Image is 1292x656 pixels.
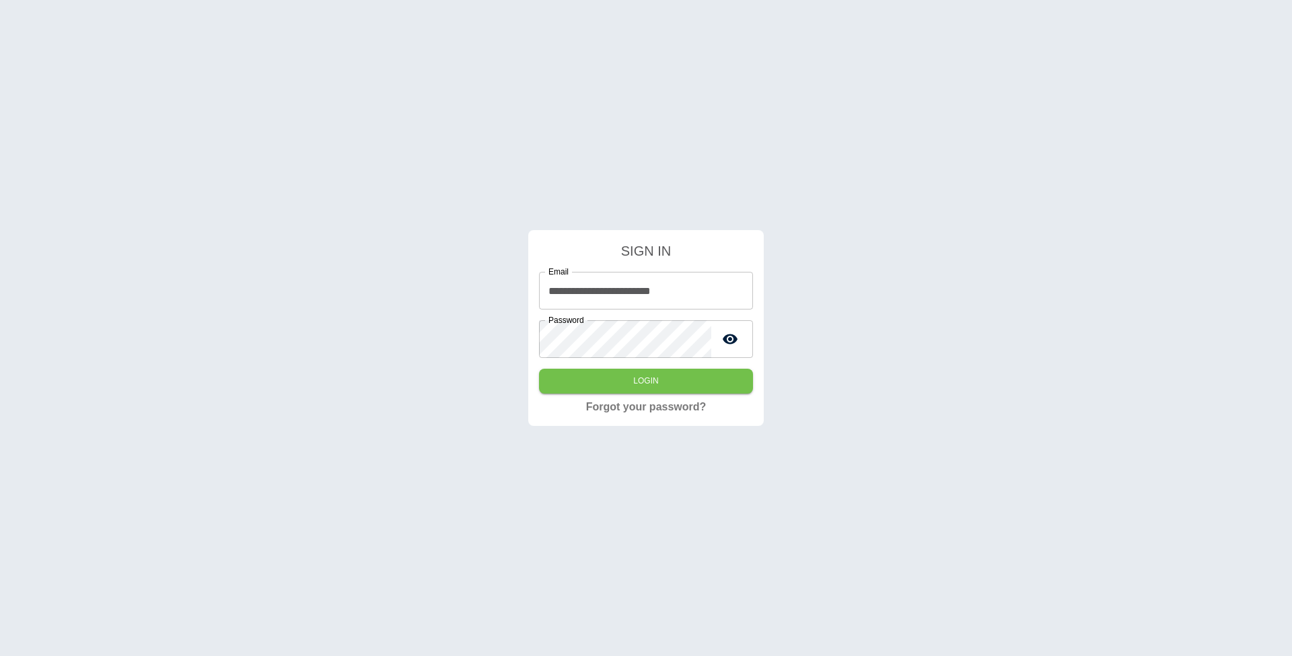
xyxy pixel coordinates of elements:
[717,326,744,353] button: toggle password visibility
[548,314,584,326] label: Password
[586,399,707,415] a: Forgot your password?
[548,266,569,277] label: Email
[539,241,753,261] h4: SIGN IN
[539,369,753,394] button: Login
